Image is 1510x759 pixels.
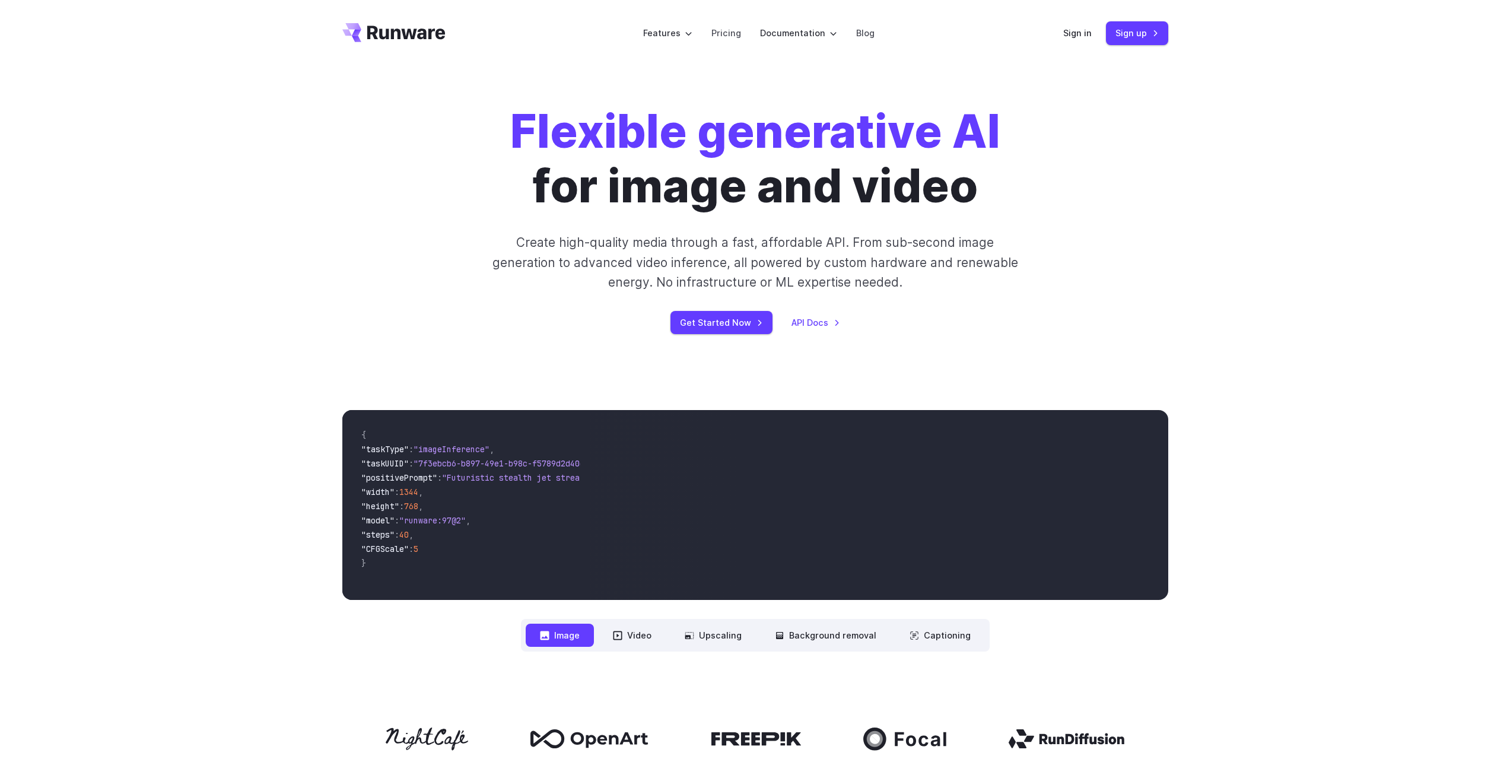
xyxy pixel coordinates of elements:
[510,104,1000,159] strong: Flexible generative AI
[342,23,446,42] a: Go to /
[409,458,414,469] span: :
[760,26,837,40] label: Documentation
[414,544,418,554] span: 5
[399,515,466,526] span: "runware:97@2"
[395,487,399,497] span: :
[418,487,423,497] span: ,
[599,624,666,647] button: Video
[395,515,399,526] span: :
[361,472,437,483] span: "positivePrompt"
[670,624,756,647] button: Upscaling
[856,26,875,40] a: Blog
[399,501,404,512] span: :
[1106,21,1168,45] a: Sign up
[361,544,409,554] span: "CFGScale"
[643,26,692,40] label: Features
[466,515,471,526] span: ,
[361,501,399,512] span: "height"
[489,444,494,455] span: ,
[418,501,423,512] span: ,
[414,458,594,469] span: "7f3ebcb6-b897-49e1-b98c-f5789d2d40d7"
[361,430,366,440] span: {
[409,529,414,540] span: ,
[442,472,874,483] span: "Futuristic stealth jet streaking through a neon-lit cityscape with glowing purple exhaust"
[404,501,418,512] span: 768
[791,316,840,329] a: API Docs
[361,458,409,469] span: "taskUUID"
[437,472,442,483] span: :
[361,558,366,569] span: }
[361,515,395,526] span: "model"
[491,233,1019,292] p: Create high-quality media through a fast, affordable API. From sub-second image generation to adv...
[895,624,985,647] button: Captioning
[399,487,418,497] span: 1344
[526,624,594,647] button: Image
[361,444,409,455] span: "taskType"
[1063,26,1092,40] a: Sign in
[409,444,414,455] span: :
[670,311,773,334] a: Get Started Now
[409,544,414,554] span: :
[414,444,489,455] span: "imageInference"
[395,529,399,540] span: :
[361,487,395,497] span: "width"
[711,26,741,40] a: Pricing
[761,624,891,647] button: Background removal
[361,529,395,540] span: "steps"
[399,529,409,540] span: 40
[510,104,1000,214] h1: for image and video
